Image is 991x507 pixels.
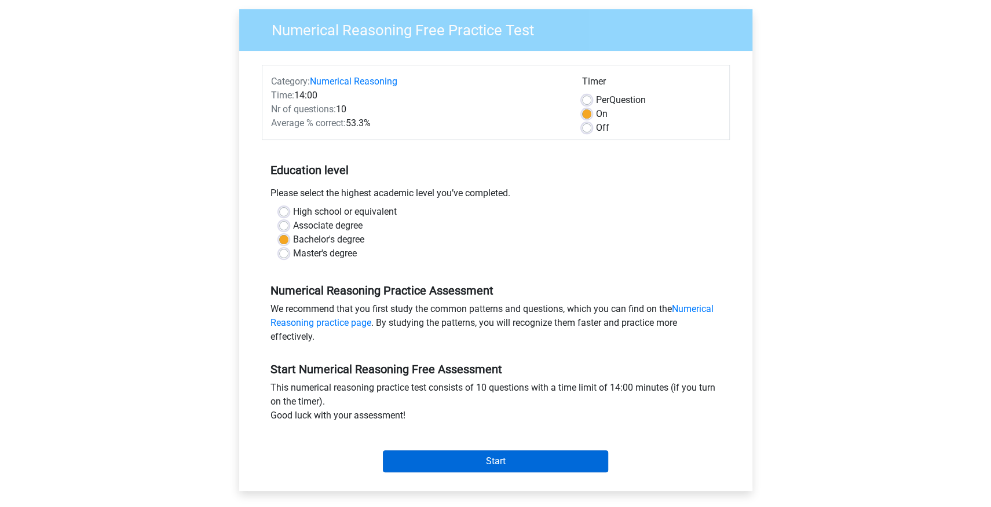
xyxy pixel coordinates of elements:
div: Timer [582,75,721,93]
h5: Numerical Reasoning Practice Assessment [270,284,721,297]
h3: Numerical Reasoning Free Practice Test [258,17,744,39]
div: 10 [262,102,573,116]
span: Average % correct: [271,117,346,128]
div: 53.3% [262,116,573,130]
label: Associate degree [293,219,363,233]
label: High school or equivalent [293,205,397,219]
span: Per [596,94,609,105]
span: Category: [271,76,310,87]
label: On [596,107,608,121]
h5: Start Numerical Reasoning Free Assessment [270,362,721,376]
label: Bachelor's degree [293,233,364,247]
span: Time: [271,90,294,101]
div: We recommend that you first study the common patterns and questions, which you can find on the . ... [262,302,730,348]
label: Question [596,93,646,107]
label: Master's degree [293,247,357,260]
span: Nr of questions: [271,104,336,115]
input: Start [383,450,608,472]
label: Off [596,121,609,135]
div: Please select the highest academic level you’ve completed. [262,186,730,205]
a: Numerical Reasoning [310,76,397,87]
div: 14:00 [262,89,573,102]
h5: Education level [270,159,721,182]
div: This numerical reasoning practice test consists of 10 questions with a time limit of 14:00 minute... [262,381,730,427]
